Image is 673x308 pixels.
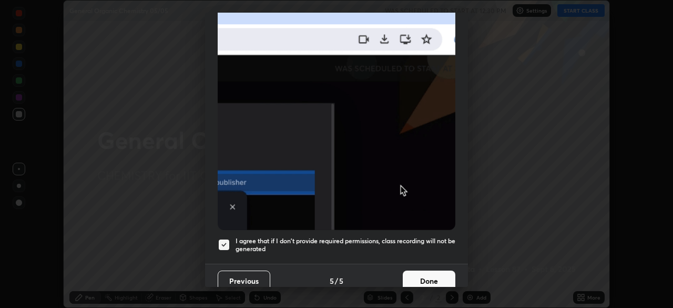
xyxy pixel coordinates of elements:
h4: / [335,275,338,286]
button: Done [403,271,455,292]
button: Previous [218,271,270,292]
h4: 5 [339,275,343,286]
h4: 5 [330,275,334,286]
h5: I agree that if I don't provide required permissions, class recording will not be generated [236,237,455,253]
